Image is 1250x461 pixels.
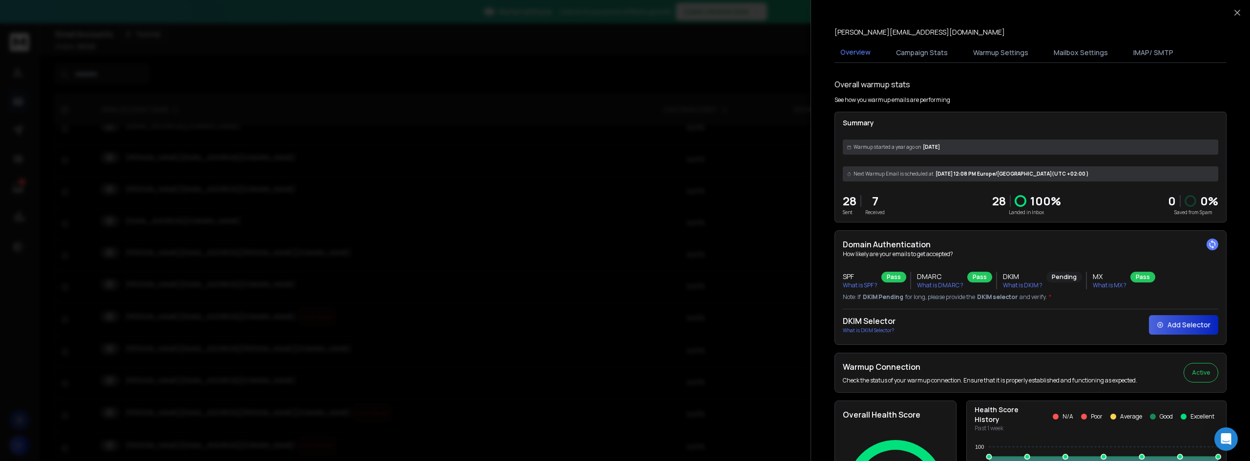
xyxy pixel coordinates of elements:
h3: SPF [843,272,877,281]
p: Poor [1091,413,1103,421]
div: [DATE] [843,140,1218,155]
p: Summary [843,118,1218,128]
h2: Domain Authentication [843,239,1218,250]
button: Mailbox Settings [1048,42,1114,63]
p: 7 [865,193,885,209]
p: 0 % [1200,193,1218,209]
h2: Overall Health Score [843,409,948,421]
p: 28 [843,193,856,209]
h1: Overall warmup stats [834,79,910,90]
h3: DKIM [1003,272,1042,281]
span: DKIM Pending [863,293,903,301]
button: Campaign Stats [890,42,954,63]
div: Open Intercom Messenger [1214,427,1238,451]
p: Sent [843,209,856,216]
p: Received [865,209,885,216]
strong: 0 [1168,193,1176,209]
p: Note: If for long, please provide the and verify. [843,293,1218,301]
p: Average [1120,413,1142,421]
button: Active [1184,363,1218,382]
div: Pass [1130,272,1155,282]
span: DKIM selector [977,293,1018,301]
p: What is MX ? [1093,281,1126,289]
div: [DATE] 12:08 PM Europe/[GEOGRAPHIC_DATA] (UTC +02:00 ) [843,166,1218,181]
div: Pending [1046,272,1082,282]
p: How likely are your emails to get accepted? [843,250,1218,258]
span: Warmup started a year ago on [854,143,921,151]
h3: MX [1093,272,1126,281]
p: Health Score History [975,405,1033,424]
h2: Warmup Connection [843,361,1137,373]
button: Overview [834,41,876,64]
p: Excellent [1190,413,1214,421]
h2: DKIM Selector [843,315,896,327]
p: Good [1160,413,1173,421]
p: See how you warmup emails are performing [834,96,950,104]
div: Pass [881,272,906,282]
button: Warmup Settings [967,42,1034,63]
p: N/A [1062,413,1073,421]
span: Next Warmup Email is scheduled at [854,170,934,178]
tspan: 100 [975,444,984,450]
p: 100 % [1030,193,1061,209]
p: What is SPF ? [843,281,877,289]
div: Pass [967,272,992,282]
p: What is DKIM Selector? [843,327,896,334]
h3: DMARC [917,272,963,281]
p: [PERSON_NAME][EMAIL_ADDRESS][DOMAIN_NAME] [834,27,1005,37]
p: What is DKIM ? [1003,281,1042,289]
p: Landed in Inbox [992,209,1061,216]
p: Saved from Spam [1168,209,1218,216]
p: What is DMARC ? [917,281,963,289]
p: Check the status of your warmup connection. Ensure that it is properly established and functionin... [843,377,1137,384]
p: Past 1 week [975,424,1033,432]
button: Add Selector [1149,315,1218,335]
p: 28 [992,193,1006,209]
button: IMAP/ SMTP [1127,42,1179,63]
